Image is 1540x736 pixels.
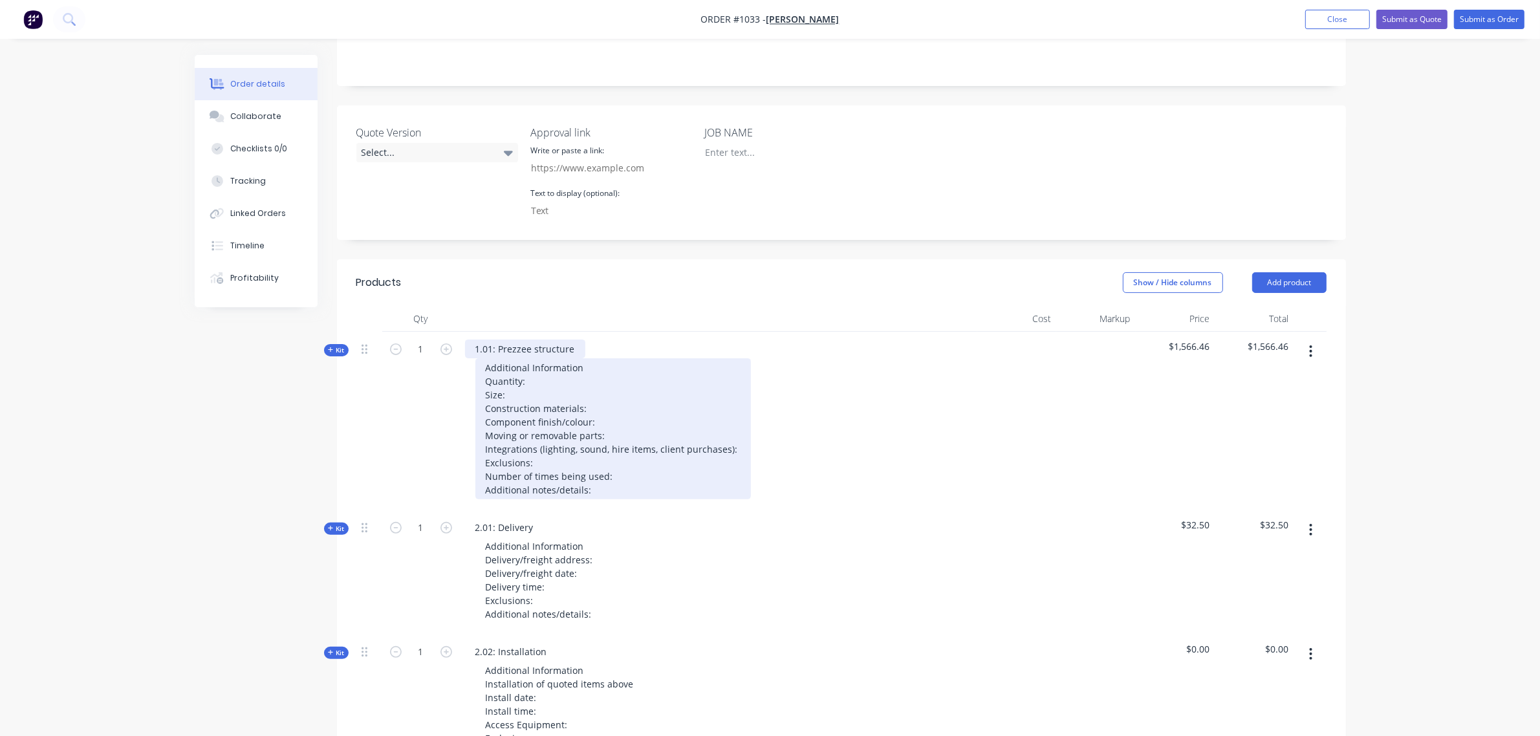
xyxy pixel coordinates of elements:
div: Additional Information Quantity: Size: Construction materials: Component finish/colour: Moving or... [475,358,751,499]
button: Kit [324,647,349,659]
button: Timeline [195,230,318,262]
a: [PERSON_NAME] [766,14,840,26]
label: Text to display (optional): [530,188,620,199]
div: Collaborate [230,111,281,122]
input: Text [524,201,678,221]
img: Factory [23,10,43,29]
span: Kit [328,648,345,658]
button: Close [1305,10,1370,29]
span: $1,566.46 [1141,340,1210,353]
span: $0.00 [1141,642,1210,656]
div: 1.01: Prezzee structure [465,340,585,358]
div: Select... [356,143,518,162]
div: Profitability [230,272,279,284]
div: 2.02: Installation [465,642,558,661]
div: 2.01: Delivery [465,518,544,537]
label: Quote Version [356,125,518,140]
span: Kit [328,524,345,534]
div: Order details [230,78,285,90]
span: $32.50 [1141,518,1210,532]
div: Total [1215,306,1294,332]
button: Kit [324,344,349,356]
div: Cost [977,306,1057,332]
div: Qty [382,306,460,332]
div: Timeline [230,240,265,252]
button: Add product [1252,272,1327,293]
label: Write or paste a link: [530,145,604,157]
input: https://www.example.com [524,158,678,178]
button: Submit as Quote [1376,10,1448,29]
button: Collaborate [195,100,318,133]
label: Approval link [530,125,692,140]
div: Markup [1056,306,1136,332]
span: Order #1033 - [701,14,766,26]
button: Linked Orders [195,197,318,230]
span: $1,566.46 [1220,340,1289,353]
div: Products [356,275,402,290]
button: Show / Hide columns [1123,272,1223,293]
span: $0.00 [1220,642,1289,656]
div: Checklists 0/0 [230,143,287,155]
div: Tracking [230,175,266,187]
button: Order details [195,68,318,100]
div: Additional Information Delivery/freight address: Delivery/freight date: Delivery time: Exclusions... [475,537,603,623]
button: Profitability [195,262,318,294]
div: Price [1136,306,1215,332]
div: Linked Orders [230,208,286,219]
button: Kit [324,523,349,535]
button: Submit as Order [1454,10,1524,29]
span: $32.50 [1220,518,1289,532]
button: Checklists 0/0 [195,133,318,165]
span: Kit [328,345,345,355]
button: Tracking [195,165,318,197]
label: JOB NAME [704,125,866,140]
